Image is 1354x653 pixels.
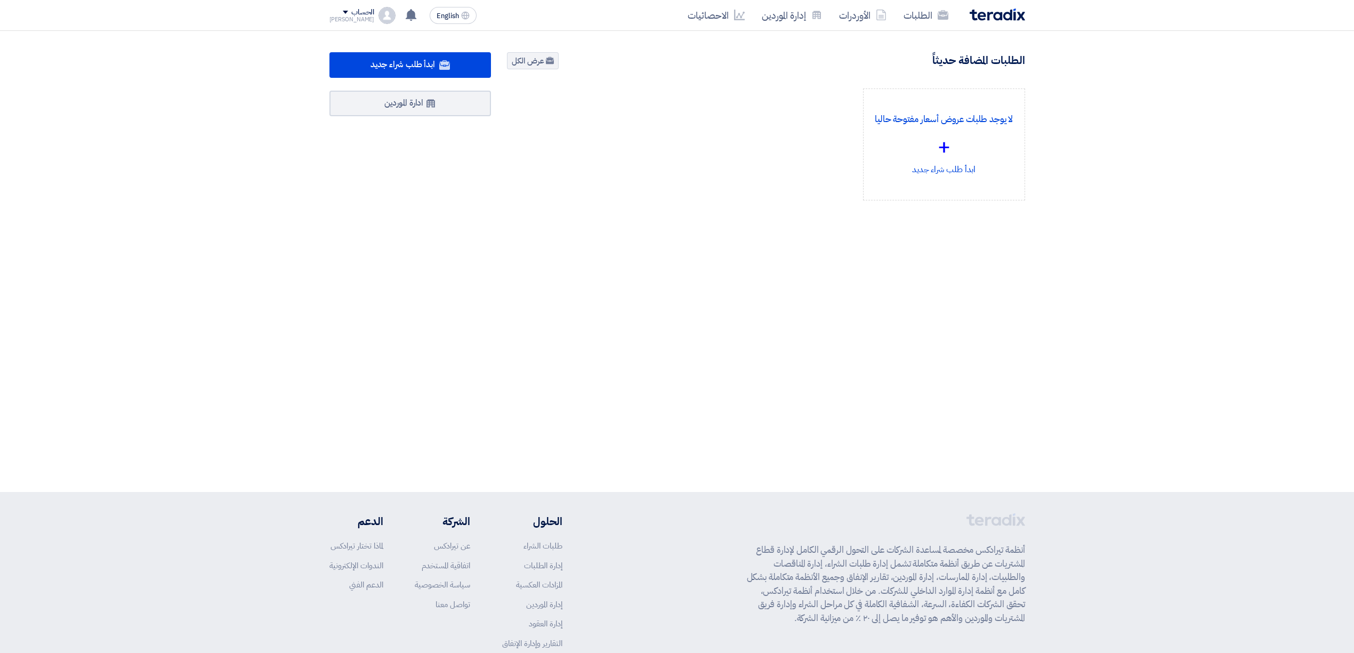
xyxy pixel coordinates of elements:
p: أنظمة تيرادكس مخصصة لمساعدة الشركات على التحول الرقمي الكامل لإدارة قطاع المشتريات عن طريق أنظمة ... [747,543,1025,625]
a: عن تيرادكس [434,540,470,552]
a: الدعم الفني [349,579,383,591]
a: ادارة الموردين [329,91,491,116]
a: التقارير وإدارة الإنفاق [502,638,562,649]
div: + [872,131,1016,163]
a: تواصل معنا [436,599,470,610]
span: English [437,12,459,20]
a: إدارة العقود [529,618,562,630]
a: الطلبات [895,3,957,28]
a: اتفاقية المستخدم [422,560,470,571]
h4: الطلبات المضافة حديثاً [932,53,1025,67]
span: ابدأ طلب شراء جديد [370,58,435,71]
li: الشركة [415,513,470,529]
a: الأوردرات [831,3,895,28]
a: لماذا تختار تيرادكس [331,540,383,552]
a: طلبات الشراء [523,540,562,552]
div: الحساب [351,8,374,17]
a: إدارة الطلبات [524,560,562,571]
div: [PERSON_NAME] [329,17,375,22]
a: الندوات الإلكترونية [329,560,383,571]
a: سياسة الخصوصية [415,579,470,591]
a: المزادات العكسية [516,579,562,591]
p: لا يوجد طلبات عروض أسعار مفتوحة حاليا [872,112,1016,126]
a: الاحصائيات [679,3,753,28]
a: إدارة الموردين [526,599,562,610]
li: الدعم [329,513,383,529]
div: ابدأ طلب شراء جديد [872,98,1016,191]
img: Teradix logo [970,9,1025,21]
a: إدارة الموردين [753,3,831,28]
a: عرض الكل [507,52,559,69]
img: profile_test.png [378,7,396,24]
button: English [430,7,477,24]
li: الحلول [502,513,562,529]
